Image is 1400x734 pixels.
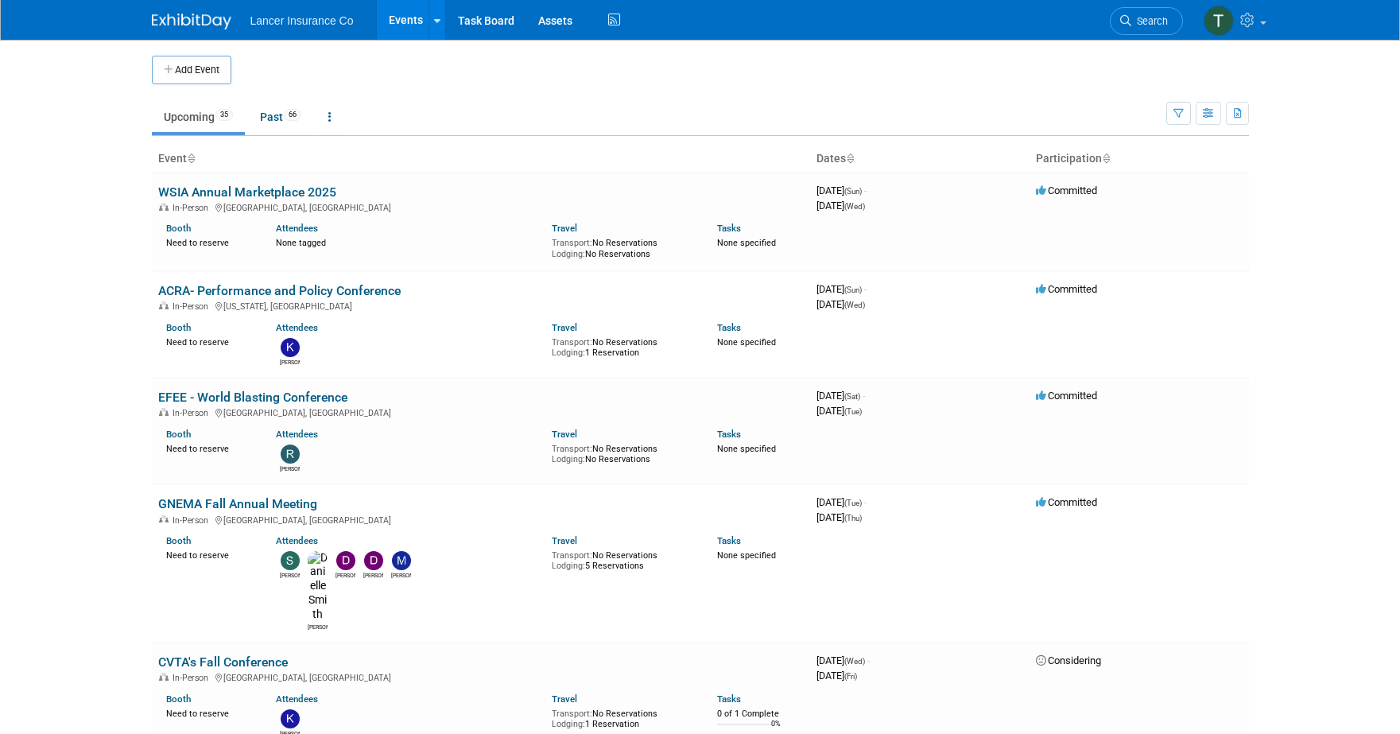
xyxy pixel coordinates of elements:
[552,441,693,465] div: No Reservations No Reservations
[276,693,318,705] a: Attendees
[308,551,328,622] img: Danielle Smith
[552,454,585,464] span: Lodging:
[844,672,857,681] span: (Fri)
[158,496,317,511] a: GNEMA Fall Annual Meeting
[166,441,253,455] div: Need to reserve
[308,622,328,631] div: Danielle Smith
[816,390,865,402] span: [DATE]
[552,348,585,358] span: Lodging:
[166,535,191,546] a: Booth
[552,334,693,359] div: No Reservations 1 Reservation
[364,551,383,570] img: Dana Turilli
[152,14,231,29] img: ExhibitDay
[844,407,862,416] span: (Tue)
[816,283,867,295] span: [DATE]
[816,670,857,682] span: [DATE]
[248,102,313,132] a: Past66
[159,203,169,211] img: In-Person Event
[816,298,865,310] span: [DATE]
[844,301,865,309] span: (Wed)
[552,561,585,571] span: Lodging:
[552,337,592,348] span: Transport:
[158,406,804,418] div: [GEOGRAPHIC_DATA], [GEOGRAPHIC_DATA]
[552,709,592,719] span: Transport:
[552,429,577,440] a: Travel
[717,693,741,705] a: Tasks
[173,203,213,213] span: In-Person
[552,322,577,333] a: Travel
[552,705,693,730] div: No Reservations 1 Reservation
[844,514,862,522] span: (Thu)
[159,301,169,309] img: In-Person Event
[173,673,213,683] span: In-Person
[844,392,860,401] span: (Sat)
[844,285,862,294] span: (Sun)
[1036,654,1101,666] span: Considering
[552,444,592,454] span: Transport:
[1110,7,1183,35] a: Search
[280,464,300,473] div: Ralph Burnham
[159,673,169,681] img: In-Person Event
[158,670,804,683] div: [GEOGRAPHIC_DATA], [GEOGRAPHIC_DATA]
[552,238,592,248] span: Transport:
[166,322,191,333] a: Booth
[158,184,336,200] a: WSIA Annual Marketplace 2025
[166,547,253,561] div: Need to reserve
[552,535,577,546] a: Travel
[717,322,741,333] a: Tasks
[816,496,867,508] span: [DATE]
[280,357,300,367] div: kathy egan
[552,693,577,705] a: Travel
[1036,496,1097,508] span: Committed
[276,429,318,440] a: Attendees
[1102,152,1110,165] a: Sort by Participation Type
[844,187,862,196] span: (Sun)
[159,408,169,416] img: In-Person Event
[717,709,804,720] div: 0 of 1 Complete
[152,146,810,173] th: Event
[158,299,804,312] div: [US_STATE], [GEOGRAPHIC_DATA]
[864,184,867,196] span: -
[816,405,862,417] span: [DATE]
[281,551,300,570] img: Steven O'Shea
[159,515,169,523] img: In-Person Event
[173,408,213,418] span: In-Person
[867,654,870,666] span: -
[276,535,318,546] a: Attendees
[363,570,383,580] div: Dana Turilli
[276,223,318,234] a: Attendees
[276,322,318,333] a: Attendees
[717,429,741,440] a: Tasks
[1131,15,1168,27] span: Search
[1204,6,1234,36] img: Terrence Forrest
[717,223,741,234] a: Tasks
[552,550,592,561] span: Transport:
[281,709,300,728] img: Kevin Rose
[166,235,253,249] div: Need to reserve
[844,202,865,211] span: (Wed)
[166,705,253,720] div: Need to reserve
[281,445,300,464] img: Ralph Burnham
[158,390,347,405] a: EFEE - World Blasting Conference
[158,200,804,213] div: [GEOGRAPHIC_DATA], [GEOGRAPHIC_DATA]
[717,444,776,454] span: None specified
[158,513,804,526] div: [GEOGRAPHIC_DATA], [GEOGRAPHIC_DATA]
[1036,283,1097,295] span: Committed
[552,235,693,259] div: No Reservations No Reservations
[276,235,540,249] div: None tagged
[552,249,585,259] span: Lodging:
[152,56,231,84] button: Add Event
[336,551,355,570] img: Dennis Kelly
[1030,146,1249,173] th: Participation
[844,499,862,507] span: (Tue)
[166,429,191,440] a: Booth
[717,238,776,248] span: None specified
[158,654,288,670] a: CVTA's Fall Conference
[816,654,870,666] span: [DATE]
[158,283,401,298] a: ACRA- Performance and Policy Conference
[1036,390,1097,402] span: Committed
[187,152,195,165] a: Sort by Event Name
[250,14,354,27] span: Lancer Insurance Co
[166,693,191,705] a: Booth
[552,719,585,729] span: Lodging:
